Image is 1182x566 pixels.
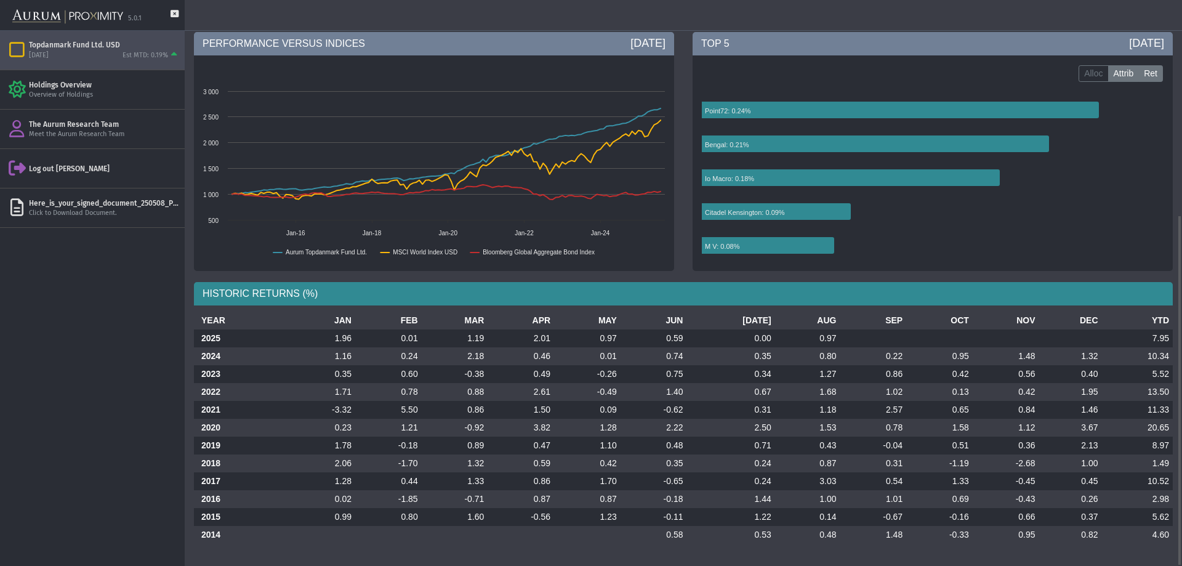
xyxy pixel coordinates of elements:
td: -1.19 [906,455,973,472]
td: 1.00 [1039,455,1102,472]
td: 1.68 [775,383,840,401]
div: Est MTD: 0.19% [123,51,168,60]
td: 1.10 [554,437,621,455]
th: MAY [554,312,621,329]
td: 1.28 [554,419,621,437]
td: 7.95 [1102,329,1173,347]
text: Jan-24 [591,230,610,237]
td: 0.42 [554,455,621,472]
td: 0.80 [775,347,840,365]
td: 1.28 [289,472,355,490]
td: 11.33 [1102,401,1173,419]
div: [DATE] [1129,36,1164,51]
td: 0.87 [554,490,621,508]
td: 0.80 [355,508,422,526]
td: 0.24 [355,347,422,365]
td: 0.37 [1039,508,1102,526]
div: The Aurum Research Team [29,119,180,129]
text: Bengal: 0.21% [705,141,749,148]
td: -0.92 [422,419,488,437]
td: 0.97 [775,329,840,347]
td: 0.86 [840,365,906,383]
td: 0.26 [1039,490,1102,508]
text: 1 000 [203,192,219,198]
td: 0.74 [621,347,687,365]
td: 1.60 [422,508,488,526]
th: JAN [289,312,355,329]
td: 0.75 [621,365,687,383]
th: YEAR [194,312,289,329]
td: 0.51 [906,437,973,455]
td: 0.69 [906,490,973,508]
td: 3.03 [775,472,840,490]
td: 1.23 [554,508,621,526]
td: -0.49 [554,383,621,401]
td: 0.31 [840,455,906,472]
td: 1.19 [422,329,488,347]
td: -0.04 [840,437,906,455]
th: SEP [840,312,906,329]
td: 0.65 [906,401,973,419]
div: Log out [PERSON_NAME] [29,164,180,174]
td: 0.23 [289,419,355,437]
td: -0.62 [621,401,687,419]
td: 2.06 [289,455,355,472]
div: [DATE] [630,36,665,51]
td: -1.85 [355,490,422,508]
td: 0.44 [355,472,422,490]
td: 2.50 [686,419,774,437]
td: 1.48 [973,347,1039,365]
td: 2.18 [422,347,488,365]
td: 1.44 [686,490,774,508]
td: 1.48 [840,526,906,544]
td: 0.53 [686,526,774,544]
td: 2.98 [1102,490,1173,508]
td: 0.42 [973,383,1039,401]
th: JUN [621,312,687,329]
td: -0.43 [973,490,1039,508]
td: 1.40 [621,383,687,401]
td: 4.60 [1102,526,1173,544]
td: 2.01 [488,329,554,347]
td: 0.48 [621,437,687,455]
text: MSCI World Index USD [393,249,457,256]
td: -0.33 [906,526,973,544]
td: 0.09 [554,401,621,419]
td: 10.52 [1102,472,1173,490]
div: 5.0.1 [128,14,142,23]
td: 0.95 [906,347,973,365]
div: PERFORMANCE VERSUS INDICES [194,32,674,55]
text: Jan-16 [286,230,305,237]
th: 2016 [194,490,289,508]
div: Click to Download Document. [29,209,180,218]
th: 2015 [194,508,289,526]
td: 1.53 [775,419,840,437]
th: YTD [1102,312,1173,329]
text: Io Macro: 0.18% [705,175,754,182]
td: 0.45 [1039,472,1102,490]
div: Overview of Holdings [29,91,180,100]
div: [DATE] [29,51,49,60]
td: -0.26 [554,365,621,383]
td: 1.70 [554,472,621,490]
td: 0.66 [973,508,1039,526]
td: 1.16 [289,347,355,365]
td: -0.11 [621,508,687,526]
td: -0.67 [840,508,906,526]
td: 0.22 [840,347,906,365]
td: 0.84 [973,401,1039,419]
text: 2 000 [203,140,219,147]
td: 0.48 [775,526,840,544]
th: 2023 [194,365,289,383]
th: 2022 [194,383,289,401]
text: 3 000 [203,89,219,95]
td: 1.58 [906,419,973,437]
td: 0.40 [1039,365,1102,383]
td: 0.24 [686,455,774,472]
text: 500 [208,217,219,224]
td: 0.01 [554,347,621,365]
td: 1.18 [775,401,840,419]
td: 0.67 [686,383,774,401]
label: Alloc [1079,65,1108,83]
td: 0.87 [775,455,840,472]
